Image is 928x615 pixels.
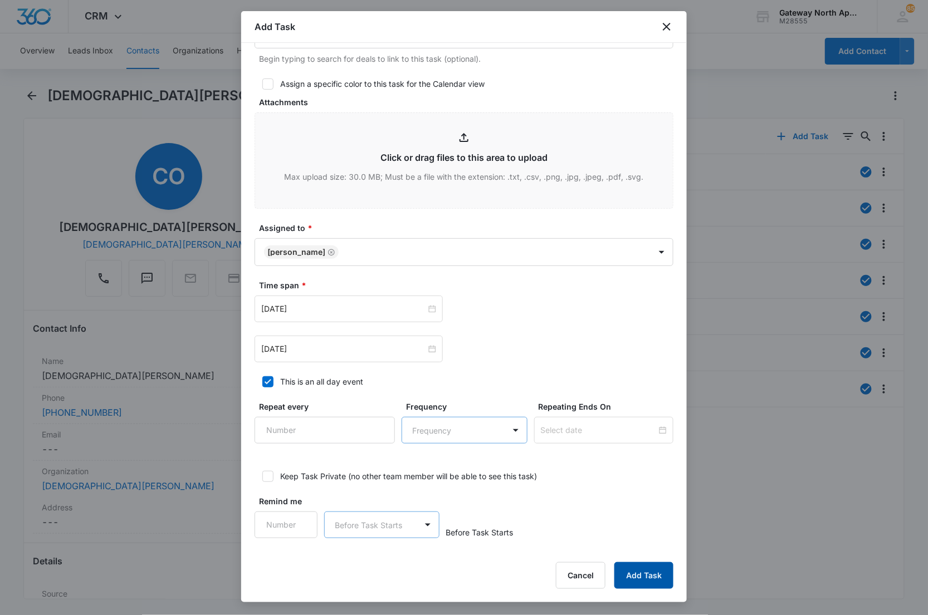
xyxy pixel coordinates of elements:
[259,495,322,507] label: Remind me
[541,424,657,436] input: Select date
[280,376,363,387] div: This is an all day event
[280,78,485,90] div: Assign a specific color to this task for the Calendar view
[259,401,399,412] label: Repeat every
[267,248,325,256] div: [PERSON_NAME]
[259,279,678,291] label: Time span
[406,401,532,412] label: Frequency
[660,20,673,33] button: close
[259,53,673,65] p: Begin typing to search for deals to link to this task (optional).
[325,248,335,256] div: Remove Derek Stellway
[280,470,537,482] div: Keep Task Private (no other team member will be able to see this task)
[446,527,514,538] span: Before Task Starts
[255,511,318,538] input: Number
[255,417,395,444] input: Number
[255,20,295,33] h1: Add Task
[539,401,678,412] label: Repeating Ends On
[261,303,426,315] input: Aug 13, 2025
[259,222,678,234] label: Assigned to
[614,562,673,589] button: Add Task
[259,96,678,108] label: Attachments
[556,562,605,589] button: Cancel
[261,343,426,355] input: Aug 13, 2025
